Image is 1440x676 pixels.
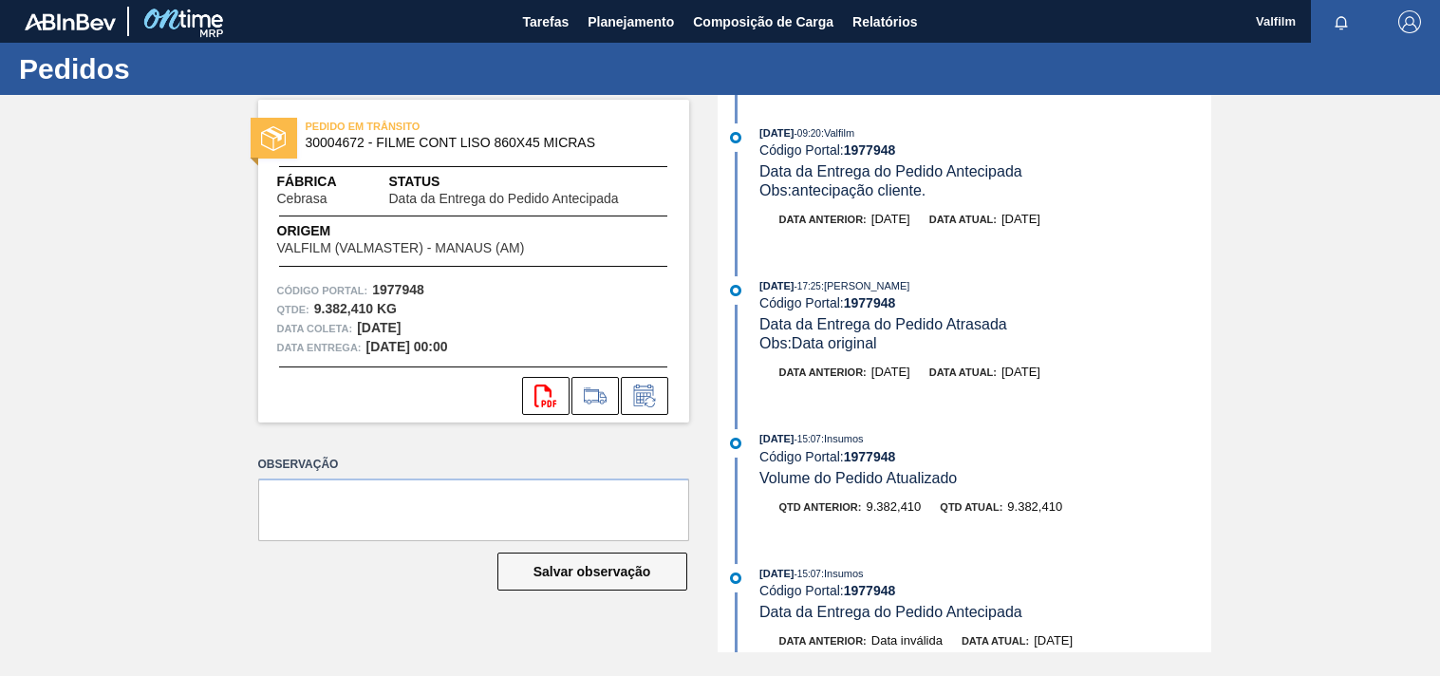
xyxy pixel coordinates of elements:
[277,241,525,255] span: VALFILM (VALMASTER) - MANAUS (AM)
[844,142,896,158] strong: 1977948
[1398,10,1421,33] img: Logout
[1001,365,1040,379] span: [DATE]
[357,320,401,335] strong: [DATE]
[730,438,741,449] img: atual
[844,449,896,464] strong: 1977948
[366,339,448,354] strong: [DATE] 00:00
[497,553,687,591] button: Salvar observação
[759,316,1007,332] span: Data da Entrega do Pedido Atrasada
[277,221,579,241] span: Origem
[821,127,854,139] span: : Valfilm
[871,633,943,648] span: Data inválida
[866,499,921,514] span: 9.382,410
[759,295,1210,310] div: Código Portal:
[779,366,867,378] span: Data anterior:
[372,282,424,297] strong: 1977948
[821,568,864,579] span: : Insumos
[261,126,286,151] img: status
[759,163,1022,179] span: Data da Entrega do Pedido Antecipada
[389,192,619,206] span: Data da Entrega do Pedido Antecipada
[759,568,794,579] span: [DATE]
[795,281,821,291] span: - 17:25
[759,280,794,291] span: [DATE]
[621,377,668,415] div: Informar alteração no pedido
[759,449,1210,464] div: Código Portal:
[522,377,570,415] div: Abrir arquivo PDF
[759,433,794,444] span: [DATE]
[277,338,362,357] span: Data entrega:
[693,10,833,33] span: Composição de Carga
[779,635,867,647] span: Data anterior:
[940,501,1002,513] span: Qtd atual:
[844,583,896,598] strong: 1977948
[277,319,353,338] span: Data coleta:
[759,583,1210,598] div: Código Portal:
[522,10,569,33] span: Tarefas
[25,13,116,30] img: TNhmsLtSVTkK8tSr43FrP2fwEKptu5GPRR3wAAAABJRU5ErkJggg==
[730,132,741,143] img: atual
[871,365,910,379] span: [DATE]
[821,433,864,444] span: : Insumos
[759,182,926,198] span: Obs: antecipação cliente.
[1007,499,1062,514] span: 9.382,410
[852,10,917,33] span: Relatórios
[389,172,670,192] span: Status
[277,300,309,319] span: Qtde :
[588,10,674,33] span: Planejamento
[759,470,957,486] span: Volume do Pedido Atualizado
[759,335,877,351] span: Obs: Data original
[929,214,997,225] span: Data atual:
[962,635,1029,647] span: Data atual:
[844,295,896,310] strong: 1977948
[871,212,910,226] span: [DATE]
[759,604,1022,620] span: Data da Entrega do Pedido Antecipada
[1034,633,1073,648] span: [DATE]
[730,573,741,584] img: atual
[1311,9,1372,35] button: Notificações
[277,172,387,192] span: Fábrica
[258,451,689,479] label: Observação
[306,117,571,136] span: PEDIDO EM TRÂNSITO
[19,58,356,80] h1: Pedidos
[795,569,821,579] span: - 15:07
[314,301,397,316] strong: 9.382,410 KG
[277,192,327,206] span: Cebrasa
[306,136,650,150] span: 30004672 - FILME CONT LISO 860X45 MICRAS
[779,501,862,513] span: Qtd anterior:
[779,214,867,225] span: Data anterior:
[277,281,368,300] span: Código Portal:
[795,434,821,444] span: - 15:07
[821,280,910,291] span: : [PERSON_NAME]
[759,142,1210,158] div: Código Portal:
[795,128,821,139] span: - 09:20
[730,285,741,296] img: atual
[1001,212,1040,226] span: [DATE]
[759,127,794,139] span: [DATE]
[571,377,619,415] div: Ir para Composição de Carga
[929,366,997,378] span: Data atual:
